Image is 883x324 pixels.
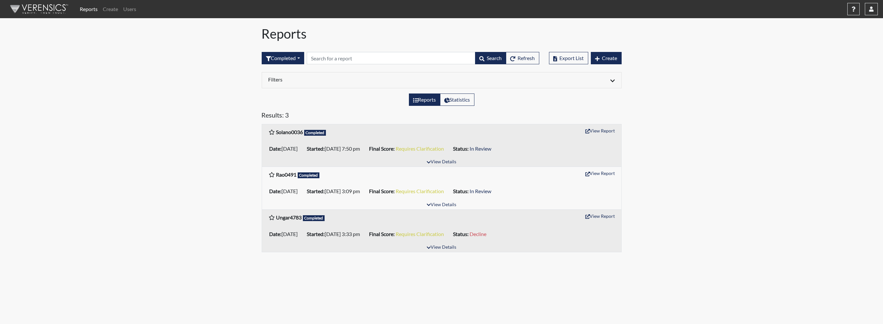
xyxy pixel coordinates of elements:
input: Search by Registration ID, Interview Number, or Investigation Name. [307,52,475,64]
b: Date: [269,188,282,194]
span: Completed [298,172,320,178]
h1: Reports [262,26,622,42]
button: View Details [424,201,459,209]
b: Started: [307,145,325,152]
span: Search [487,55,502,61]
span: Decline [470,231,487,237]
button: Export List [549,52,588,64]
span: Requires Clarification [396,188,444,194]
span: In Review [470,188,492,194]
button: View Report [582,126,618,136]
li: [DATE] 7:50 pm [304,143,367,154]
a: Create [100,3,121,16]
button: View Report [582,168,618,178]
b: Date: [269,145,282,152]
li: [DATE] [267,229,304,239]
a: Reports [77,3,100,16]
b: Started: [307,188,325,194]
span: Export List [560,55,584,61]
b: Date: [269,231,282,237]
li: [DATE] 3:09 pm [304,186,367,196]
span: In Review [470,145,492,152]
b: Ungar4783 [276,214,302,220]
button: Create [591,52,622,64]
button: Refresh [506,52,539,64]
a: Users [121,3,139,16]
span: Completed [304,130,326,136]
button: View Report [582,211,618,221]
b: Started: [307,231,325,237]
label: View the list of reports [409,93,440,106]
b: Final Score: [369,231,395,237]
button: Search [475,52,506,64]
div: Filter by interview status [262,52,304,64]
b: Status: [453,231,469,237]
div: Click to expand/collapse filters [264,76,620,84]
label: View statistics about completed interviews [440,93,474,106]
b: Final Score: [369,188,395,194]
b: Rao0491 [276,171,297,178]
span: Completed [303,215,325,221]
span: Refresh [518,55,535,61]
h5: Results: 3 [262,111,622,121]
b: Solano0036 [276,129,303,135]
button: View Details [424,158,459,167]
h6: Filters [268,76,437,82]
span: Requires Clarification [396,145,444,152]
li: [DATE] [267,186,304,196]
li: [DATE] 3:33 pm [304,229,367,239]
span: Requires Clarification [396,231,444,237]
li: [DATE] [267,143,304,154]
b: Status: [453,188,469,194]
b: Final Score: [369,145,395,152]
button: Completed [262,52,304,64]
b: Status: [453,145,469,152]
span: Create [602,55,617,61]
button: View Details [424,243,459,252]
